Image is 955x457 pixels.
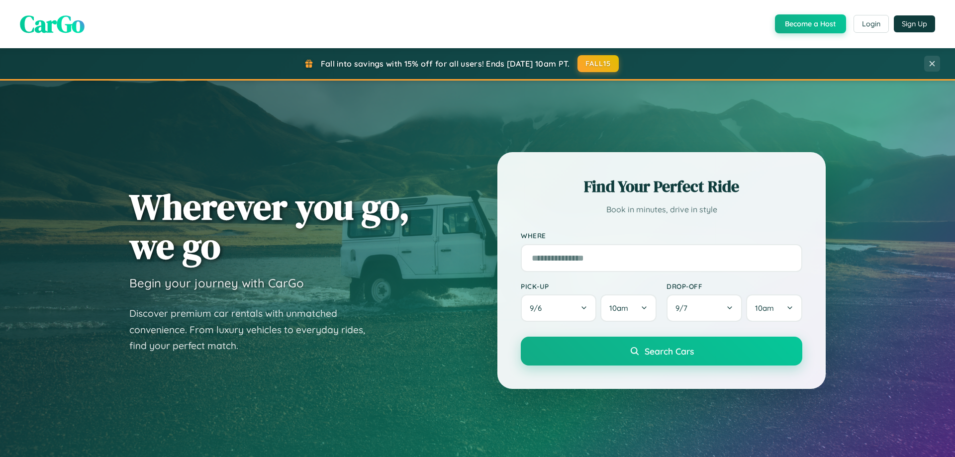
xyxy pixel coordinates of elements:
[675,303,692,313] span: 9 / 7
[894,15,935,32] button: Sign Up
[577,55,619,72] button: FALL15
[667,294,742,322] button: 9/7
[600,294,657,322] button: 10am
[129,305,378,354] p: Discover premium car rentals with unmatched convenience. From luxury vehicles to everyday rides, ...
[667,282,802,290] label: Drop-off
[746,294,802,322] button: 10am
[521,282,657,290] label: Pick-up
[755,303,774,313] span: 10am
[521,202,802,217] p: Book in minutes, drive in style
[609,303,628,313] span: 10am
[530,303,547,313] span: 9 / 6
[645,346,694,357] span: Search Cars
[521,232,802,240] label: Where
[521,337,802,366] button: Search Cars
[129,187,410,266] h1: Wherever you go, we go
[129,275,304,290] h3: Begin your journey with CarGo
[854,15,889,33] button: Login
[521,176,802,197] h2: Find Your Perfect Ride
[321,59,570,69] span: Fall into savings with 15% off for all users! Ends [DATE] 10am PT.
[20,7,85,40] span: CarGo
[775,14,846,33] button: Become a Host
[521,294,596,322] button: 9/6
